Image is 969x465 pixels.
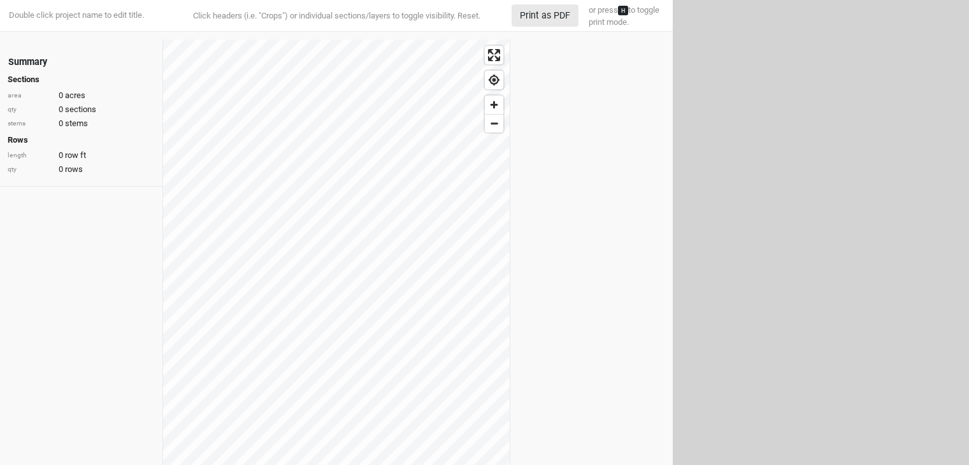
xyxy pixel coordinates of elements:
span: stems [65,118,88,129]
span: rows [65,164,83,175]
span: sections [65,104,96,115]
div: stems [8,119,52,129]
div: qty [8,165,52,175]
button: Print as PDF [512,4,578,27]
h4: Rows [8,135,155,145]
div: qty [8,105,52,115]
h4: Sections [8,75,155,85]
div: Click headers (i.e. "Crops") or individual sections/layers to toggle visibility. [168,10,505,22]
div: Double click project name to edit title. [6,10,144,21]
button: Zoom out [485,114,503,132]
div: Summary [8,55,47,69]
div: 0 [8,104,155,115]
div: area [8,91,52,101]
div: 0 [8,90,155,101]
div: length [8,151,52,161]
div: 0 [8,118,155,129]
span: Zoom out [485,115,503,132]
button: Find my location [485,71,503,89]
span: row ft [65,150,86,161]
span: acres [65,90,85,101]
button: Reset. [457,10,480,22]
kbd: H [618,6,628,15]
button: Zoom in [485,96,503,114]
button: Enter fullscreen [485,46,503,64]
div: 0 [8,164,155,175]
div: 0 [8,150,155,161]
